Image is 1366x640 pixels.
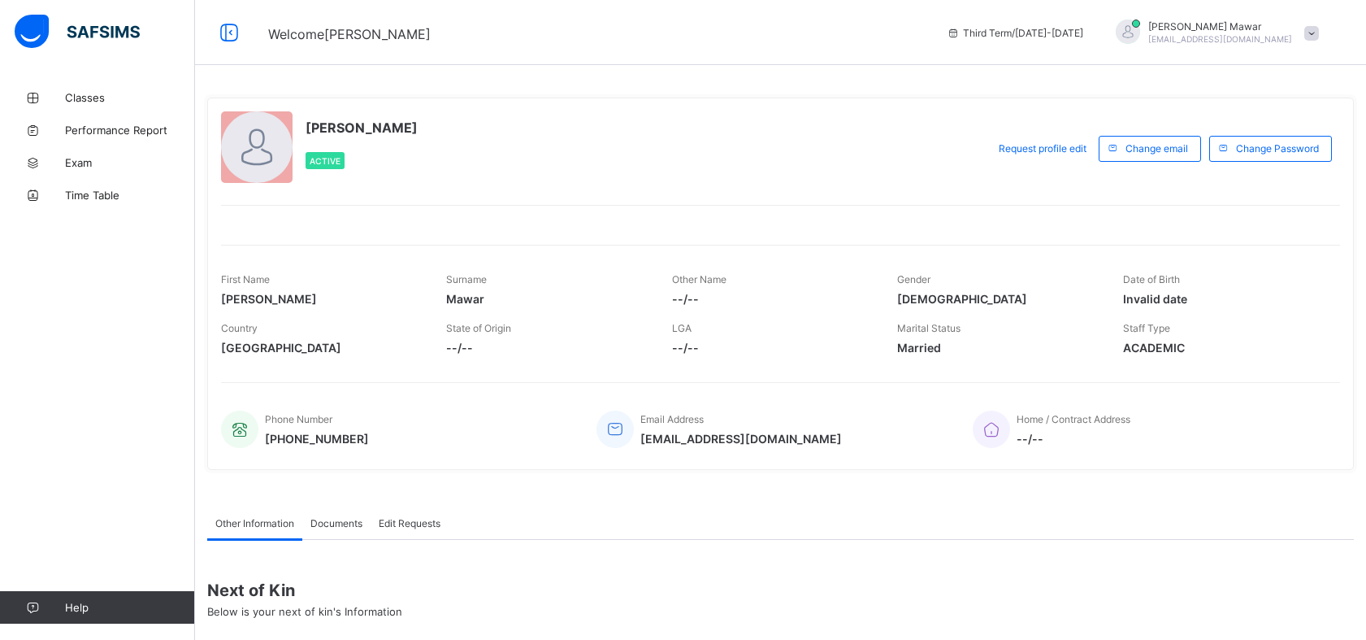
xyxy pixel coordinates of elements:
[221,322,258,334] span: Country
[672,322,692,334] span: LGA
[446,341,647,355] span: --/--
[672,292,873,306] span: --/--
[65,91,195,104] span: Classes
[207,581,1354,600] span: Next of Kin
[268,26,431,42] span: Welcome [PERSON_NAME]
[640,432,842,446] span: [EMAIL_ADDRESS][DOMAIN_NAME]
[446,322,511,334] span: State of Origin
[897,322,961,334] span: Marital Status
[446,273,487,285] span: Surname
[672,273,726,285] span: Other Name
[310,156,340,166] span: Active
[1123,322,1170,334] span: Staff Type
[306,120,418,136] span: [PERSON_NAME]
[1123,273,1180,285] span: Date of Birth
[221,292,422,306] span: [PERSON_NAME]
[897,273,930,285] span: Gender
[310,517,362,529] span: Documents
[65,156,195,169] span: Exam
[1123,292,1324,306] span: Invalid date
[65,124,195,137] span: Performance Report
[672,341,873,355] span: --/--
[1125,142,1188,155] span: Change email
[215,517,294,529] span: Other Information
[446,292,647,306] span: Mawar
[15,15,140,49] img: safsims
[1017,413,1130,425] span: Home / Contract Address
[379,517,440,529] span: Edit Requests
[1148,34,1292,44] span: [EMAIL_ADDRESS][DOMAIN_NAME]
[999,142,1086,155] span: Request profile edit
[897,292,1098,306] span: [DEMOGRAPHIC_DATA]
[265,413,332,425] span: Phone Number
[65,189,195,202] span: Time Table
[897,341,1098,355] span: Married
[947,27,1083,39] span: session/term information
[207,605,402,618] span: Below is your next of kin's Information
[65,601,194,614] span: Help
[1148,20,1292,33] span: [PERSON_NAME] Mawar
[1099,20,1327,46] div: Hafiz AbdullahMawar
[265,432,369,446] span: [PHONE_NUMBER]
[640,413,704,425] span: Email Address
[1123,341,1324,355] span: ACADEMIC
[221,273,270,285] span: First Name
[221,341,422,355] span: [GEOGRAPHIC_DATA]
[1236,142,1319,155] span: Change Password
[1017,432,1130,446] span: --/--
